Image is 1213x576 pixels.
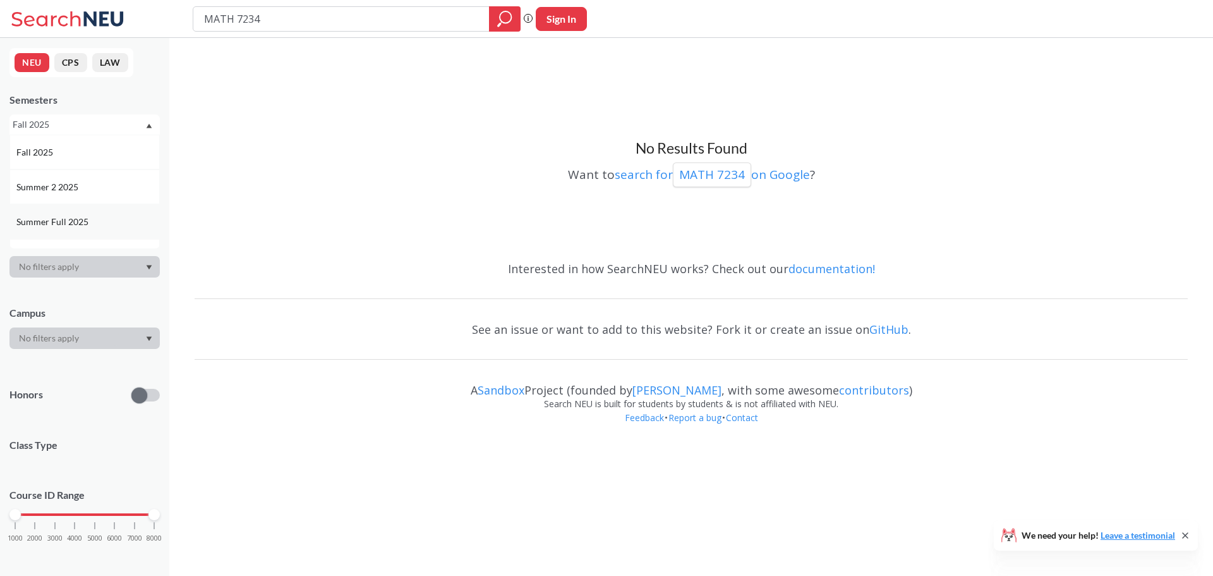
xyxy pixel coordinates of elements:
a: Feedback [624,412,665,424]
div: See an issue or want to add to this website? Fork it or create an issue on . [195,311,1188,348]
div: Dropdown arrow [9,256,160,278]
a: contributors [839,383,909,398]
svg: magnifying glass [497,10,512,28]
svg: Dropdown arrow [146,123,152,128]
span: 8000 [147,535,162,542]
a: Report a bug [668,412,722,424]
div: magnifying glass [489,6,521,32]
h3: No Results Found [195,139,1188,158]
p: MATH 7234 [679,166,745,183]
span: Class Type [9,438,160,452]
div: Semesters [9,93,160,107]
input: Class, professor, course number, "phrase" [203,8,480,30]
div: Fall 2025 [13,118,145,132]
span: 4000 [67,535,82,542]
p: Course ID Range [9,488,160,503]
span: 3000 [47,535,63,542]
span: Summer 2 2025 [16,180,81,194]
a: Leave a testimonial [1101,530,1175,541]
div: • • [195,411,1188,444]
button: LAW [92,53,128,72]
a: Contact [725,412,759,424]
button: CPS [54,53,87,72]
button: Sign In [536,7,587,31]
svg: Dropdown arrow [146,336,152,341]
button: NEU [15,53,49,72]
a: search forMATH 7234on Google [615,166,810,183]
div: Campus [9,306,160,320]
div: Search NEU is built for students by students & is not affiliated with NEU. [195,397,1188,411]
a: Sandbox [478,383,524,398]
div: A Project (founded by , with some awesome ) [195,372,1188,397]
span: Fall 2025 [16,145,56,159]
span: 7000 [127,535,142,542]
div: Want to ? [195,158,1188,187]
div: Fall 2025Dropdown arrowFall 2025Summer 2 2025Summer Full 2025Summer 1 2025Spring 2025Fall 2024Sum... [9,114,160,135]
svg: Dropdown arrow [146,265,152,270]
a: GitHub [869,322,908,337]
span: 5000 [87,535,102,542]
p: Honors [9,388,43,402]
div: Interested in how SearchNEU works? Check out our [195,250,1188,287]
div: Dropdown arrow [9,328,160,349]
span: 2000 [27,535,42,542]
a: documentation! [788,261,875,276]
span: Summer Full 2025 [16,215,91,229]
span: We need your help! [1022,531,1175,540]
span: 1000 [8,535,23,542]
span: 6000 [107,535,122,542]
a: [PERSON_NAME] [632,383,721,398]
